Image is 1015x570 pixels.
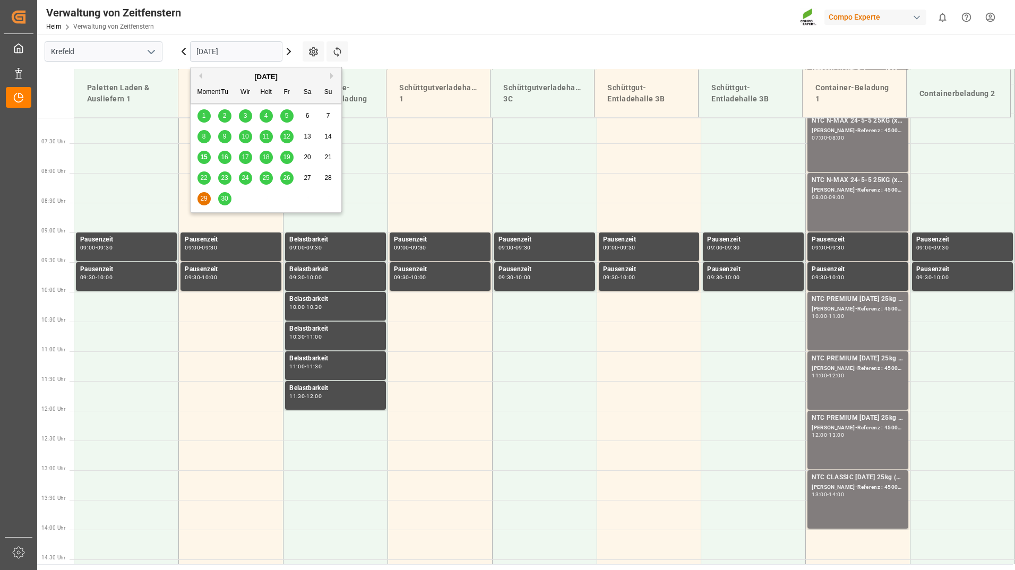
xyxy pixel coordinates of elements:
[41,198,65,204] span: 08:30 Uhr
[80,245,96,250] div: 09:00
[603,275,618,280] div: 09:30
[812,472,904,483] div: NTC CLASSIC [DATE] 25kg (x42) Zoll
[190,41,282,62] input: TT-MM-JJJJ
[218,130,231,143] div: Wählen Dienstag, 9. September 2025
[829,245,844,250] div: 09:30
[322,151,335,164] div: Wählen Sie Sonntag, 21. September 2025
[827,135,829,140] div: -
[812,373,827,378] div: 11:00
[811,78,898,109] div: Container-Beladung 1
[96,245,97,250] div: -
[196,73,202,79] button: Vormonat
[620,275,635,280] div: 10:00
[324,153,331,161] span: 21
[829,12,880,23] font: Compo Experte
[197,151,211,164] div: Wählen Sie Montag, 15. September 2025
[394,235,486,245] div: Pausenzeit
[932,245,933,250] div: -
[200,195,207,202] span: 29
[306,305,322,309] div: 10:30
[197,130,211,143] div: Wählen Sie Montag, 8. September 2025
[827,245,829,250] div: -
[202,112,206,119] span: 1
[200,174,207,182] span: 22
[305,245,306,250] div: -
[221,195,228,202] span: 30
[187,78,273,109] div: Paletten Laden & Auslieferung 2
[515,275,531,280] div: 10:00
[931,5,954,29] button: 0 neue Benachrichtigungen anzeigen
[498,275,514,280] div: 09:30
[41,495,65,501] span: 13:30 Uhr
[707,245,722,250] div: 09:00
[289,235,382,245] div: Belastbarkeit
[301,109,314,123] div: Wählen Sie Samstag, 6. September 2025
[514,275,515,280] div: -
[324,174,331,182] span: 28
[827,275,829,280] div: -
[239,86,252,99] div: Wir
[932,275,933,280] div: -
[812,492,827,497] div: 13:00
[280,171,294,185] div: Wählen Freitag, 26. September 2025
[80,235,173,245] div: Pausenzeit
[41,525,65,531] span: 14:00 Uhr
[812,186,904,195] div: [PERSON_NAME]-Referenz : 4500001033, 2000001011
[812,195,827,200] div: 08:00
[289,394,305,399] div: 11:30
[283,174,290,182] span: 26
[262,153,269,161] span: 18
[707,78,794,109] div: Schüttgut-Entladehalle 3B
[411,275,426,280] div: 10:00
[197,86,211,99] div: Moment
[80,264,173,275] div: Pausenzeit
[306,334,322,339] div: 11:00
[916,275,932,280] div: 09:30
[322,109,335,123] div: Wählen Sie Sonntag, 7. September 2025
[827,492,829,497] div: -
[283,133,290,140] span: 12
[812,264,904,275] div: Pausenzeit
[394,264,486,275] div: Pausenzeit
[289,353,382,364] div: Belastbarkeit
[954,5,978,29] button: Hilfe-Center
[603,264,695,275] div: Pausenzeit
[322,171,335,185] div: Wählen Sonntag, 28. September 2025
[223,112,227,119] span: 2
[289,275,305,280] div: 09:30
[618,275,620,280] div: -
[499,78,586,109] div: Schüttgutverladehalle 3C
[194,106,339,209] div: Monat 2025-09
[322,86,335,99] div: Su
[304,174,311,182] span: 27
[812,314,827,318] div: 10:00
[197,192,211,205] div: Wählen Sie Montag, 29. September 2025
[324,133,331,140] span: 14
[933,245,949,250] div: 09:30
[827,195,829,200] div: -
[620,245,635,250] div: 09:30
[289,324,382,334] div: Belastbarkeit
[185,245,200,250] div: 09:00
[411,245,426,250] div: 09:30
[97,275,113,280] div: 10:00
[305,394,306,399] div: -
[812,353,904,364] div: NTC PREMIUM [DATE] 25kg (x42) INT
[829,275,844,280] div: 10:00
[260,171,273,185] div: Wählen Donnerstag, 25. September 2025
[812,175,904,186] div: NTC N-MAX 24-5-5 25KG (x42) ZOLL
[394,275,409,280] div: 09:30
[41,347,65,352] span: 11:00 Uhr
[394,245,409,250] div: 09:00
[289,305,305,309] div: 10:00
[289,264,382,275] div: Belastbarkeit
[197,109,211,123] div: Wählen Sie Montag, 1. September 2025
[305,275,306,280] div: -
[301,130,314,143] div: Wählen Sie Samstag, 13. September 2025
[202,245,217,250] div: 09:30
[916,264,1009,275] div: Pausenzeit
[722,245,724,250] div: -
[289,334,305,339] div: 10:30
[41,168,65,174] span: 08:00 Uhr
[707,275,722,280] div: 09:30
